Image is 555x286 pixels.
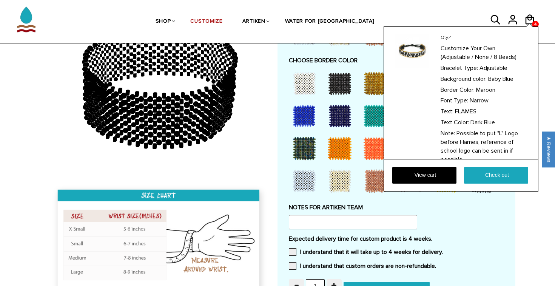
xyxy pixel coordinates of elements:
div: Peacock [289,133,323,163]
span: Note: [441,130,455,137]
div: Yellow [431,165,465,196]
div: Rose Gold [360,19,394,49]
span: FLAMES [455,108,476,115]
div: Rose Gold [360,165,394,196]
div: Bush Blue [289,100,323,131]
label: I understand that it will take up to 4 weeks for delivery. [289,248,443,256]
span: Background color: [441,75,487,83]
div: Baby Blue [289,19,323,49]
a: View cart [392,167,456,184]
div: Cream [324,165,358,196]
div: Purple Rain [395,165,429,196]
a: ARTIKEN [242,2,265,41]
div: Baby Blue [289,165,323,196]
span: Dark Blue [470,119,495,126]
div: Steel [466,165,500,196]
span: Possible to put "L" Logo before Flames, reference of school logo can be sent in if possible [441,130,518,163]
span: Border Color: [441,86,475,94]
a: Check out [464,167,528,184]
div: Light Orange [324,133,358,163]
div: Turquoise [360,100,394,131]
label: NOTES FOR ARTIKEN TEAM [289,204,504,211]
span: Narrow [470,97,489,104]
a: CUSTOMIZE [190,2,222,41]
a: SHOP [156,2,171,41]
span: Adjustable [479,64,507,72]
label: Expected delivery time for custom product is 4 weeks. [289,235,504,243]
img: Customize Your Own [395,34,429,68]
span: Maroon [476,86,495,94]
span: 4 [449,35,452,40]
label: I understand that custom orders are non-refundable. [289,262,436,270]
p: Qty: [441,34,526,41]
span: Baby Blue [488,75,513,83]
div: Click to open Judge.me floating reviews tab [542,131,555,167]
span: Bracelet Type: [441,64,478,72]
span: Text: [441,108,453,115]
a: Customize Your Own (Adjustable / None / 8 Beads) [441,43,526,62]
span: Text Color: [441,119,469,126]
div: Black [324,68,358,98]
label: CHOOSE BORDER COLOR [289,57,504,64]
div: Gold [360,68,394,98]
a: WATER FOR [GEOGRAPHIC_DATA] [285,2,375,41]
div: Cream [324,19,358,49]
span: Font Type: [441,97,468,104]
div: White [289,68,323,98]
div: Dark Blue [324,100,358,131]
div: Orange [360,133,394,163]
